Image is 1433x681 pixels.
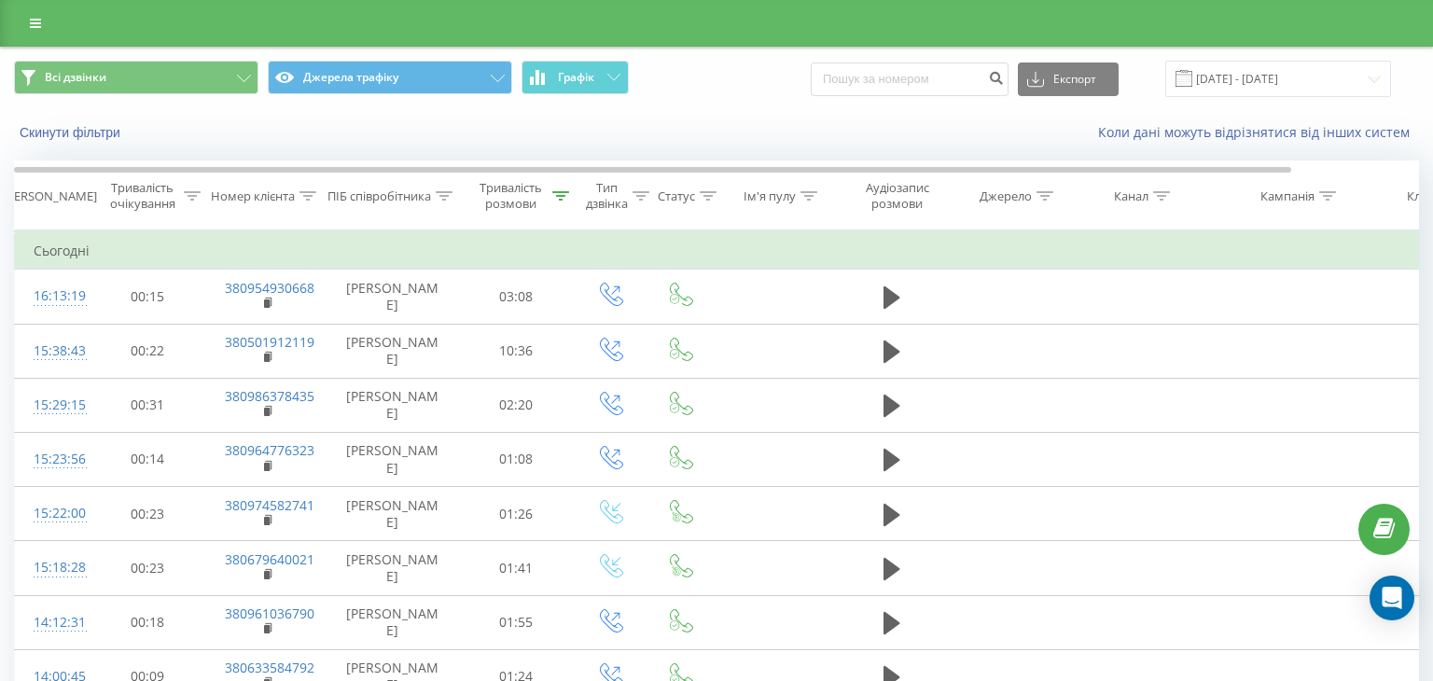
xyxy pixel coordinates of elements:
button: Всі дзвінки [14,61,258,94]
td: [PERSON_NAME] [327,595,458,649]
td: 10:36 [458,324,575,378]
a: 380633584792 [225,659,314,676]
td: 00:23 [90,487,206,541]
td: 00:15 [90,270,206,324]
td: 00:23 [90,541,206,595]
div: Аудіозапис розмови [852,180,942,212]
td: 03:08 [458,270,575,324]
span: Графік [558,71,594,84]
div: [PERSON_NAME] [3,188,97,204]
td: 01:41 [458,541,575,595]
input: Пошук за номером [811,63,1009,96]
div: 14:12:31 [34,605,71,641]
div: Open Intercom Messenger [1370,576,1414,620]
div: Номер клієнта [211,188,295,204]
a: Коли дані можуть відрізнятися вiд інших систем [1098,123,1419,141]
a: 380954930668 [225,279,314,297]
div: Тривалість розмови [474,180,548,212]
td: 01:26 [458,487,575,541]
button: Скинути фільтри [14,124,130,141]
div: 15:18:28 [34,549,71,586]
div: 15:38:43 [34,333,71,369]
div: 15:22:00 [34,495,71,532]
td: 01:55 [458,595,575,649]
td: 00:31 [90,378,206,432]
button: Графік [522,61,629,94]
td: 01:08 [458,432,575,486]
td: [PERSON_NAME] [327,487,458,541]
a: 380501912119 [225,333,314,351]
div: Джерело [980,188,1032,204]
a: 380986378435 [225,387,314,405]
a: 380974582741 [225,496,314,514]
div: Тип дзвінка [586,180,628,212]
div: Статус [658,188,695,204]
td: [PERSON_NAME] [327,378,458,432]
td: 00:22 [90,324,206,378]
button: Джерела трафіку [268,61,512,94]
td: 00:18 [90,595,206,649]
td: 02:20 [458,378,575,432]
span: Всі дзвінки [45,70,106,85]
a: 380964776323 [225,441,314,459]
td: [PERSON_NAME] [327,270,458,324]
td: [PERSON_NAME] [327,324,458,378]
td: [PERSON_NAME] [327,541,458,595]
div: Канал [1114,188,1148,204]
td: 00:14 [90,432,206,486]
div: Кампанія [1260,188,1315,204]
div: Тривалість очікування [105,180,179,212]
a: 380961036790 [225,605,314,622]
button: Експорт [1018,63,1119,96]
div: Ім'я пулу [744,188,796,204]
div: ПІБ співробітника [327,188,431,204]
td: [PERSON_NAME] [327,432,458,486]
div: 15:29:15 [34,387,71,424]
a: 380679640021 [225,550,314,568]
div: 15:23:56 [34,441,71,478]
div: 16:13:19 [34,278,71,314]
